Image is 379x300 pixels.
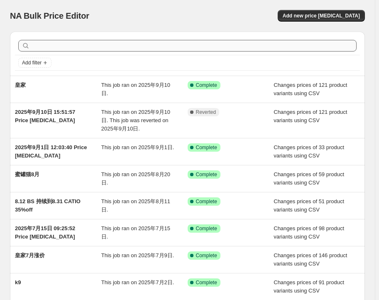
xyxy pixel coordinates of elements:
span: This job ran on 2025年8月11日. [101,198,170,213]
span: 2025年7月15日 09:25:52 Price [MEDICAL_DATA] [15,225,75,240]
span: Complete [196,171,217,178]
span: NA Bulk Price Editor [10,11,89,20]
span: Reverted [196,109,216,116]
span: Complete [196,225,217,232]
span: Complete [196,82,217,89]
span: 2025年9月10日 15:51:57 Price [MEDICAL_DATA] [15,109,75,123]
span: 皇家7月涨价 [15,252,45,258]
span: Changes prices of 121 product variants using CSV [274,82,347,96]
span: Complete [196,279,217,286]
span: This job ran on 2025年7月9日. [101,252,174,258]
span: Changes prices of 91 product variants using CSV [274,279,344,294]
span: Changes prices of 33 product variants using CSV [274,144,344,159]
span: Complete [196,198,217,205]
span: 皇家 [15,82,26,88]
span: 2025年9月1日 12:03:40 Price [MEDICAL_DATA] [15,144,87,159]
span: Add new price [MEDICAL_DATA] [283,12,360,19]
span: Changes prices of 59 product variants using CSV [274,171,344,186]
span: Changes prices of 98 product variants using CSV [274,225,344,240]
span: This job ran on 2025年7月15日. [101,225,170,240]
span: k9 [15,279,21,285]
span: Add filter [22,59,42,66]
span: This job ran on 2025年9月10日. [101,82,170,96]
span: This job ran on 2025年7月2日. [101,279,174,285]
span: This job ran on 2025年8月20日. [101,171,170,186]
span: This job ran on 2025年9月1日. [101,144,174,150]
span: Complete [196,252,217,259]
span: 蜜罐猫8月 [15,171,39,177]
button: Add filter [18,58,51,68]
span: Changes prices of 121 product variants using CSV [274,109,347,123]
span: Complete [196,144,217,151]
span: This job ran on 2025年9月10日. This job was reverted on 2025年9月10日. [101,109,170,132]
span: Changes prices of 51 product variants using CSV [274,198,344,213]
button: Add new price [MEDICAL_DATA] [278,10,365,22]
span: Changes prices of 146 product variants using CSV [274,252,347,267]
span: 8.12 BS 持续到8.31 CATIO 35%off [15,198,81,213]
